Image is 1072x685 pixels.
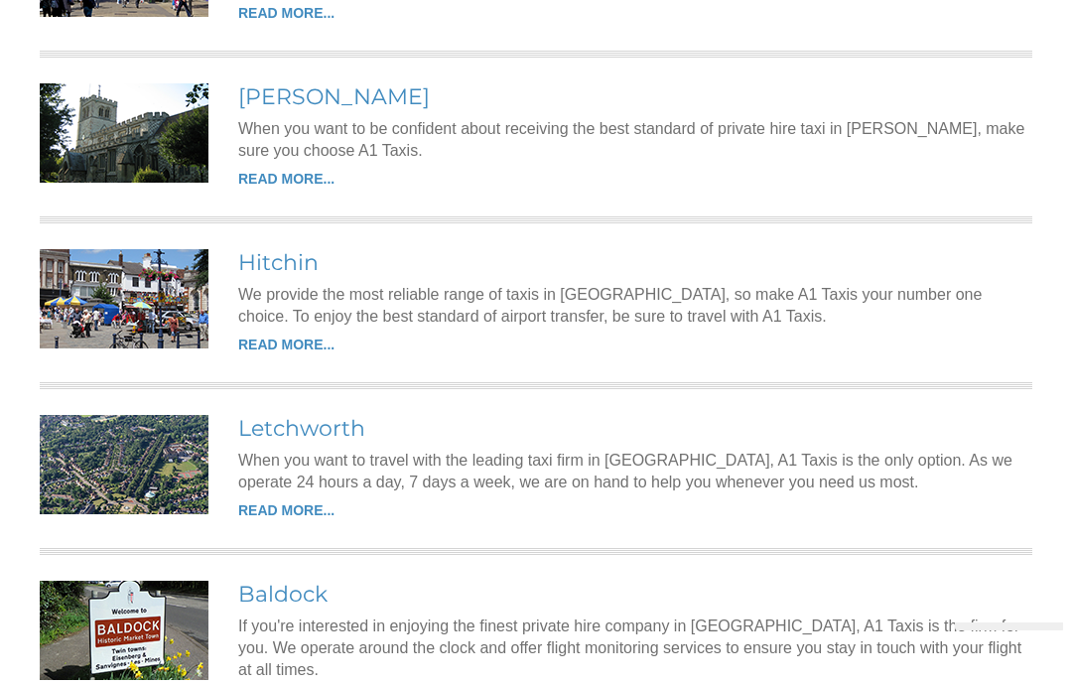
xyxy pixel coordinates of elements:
[40,83,208,183] img: Houghton Regis
[238,5,335,21] a: READ MORE...
[238,502,335,518] a: READ MORE...
[40,581,208,680] img: Baldock
[40,249,208,348] img: Hitchin
[238,118,1032,162] p: When you want to be confident about receiving the best standard of private hire taxi in [PERSON_N...
[238,581,328,608] a: Baldock
[238,249,319,276] a: Hitchin
[238,337,335,352] a: READ MORE...
[40,415,208,514] img: Letchworth
[238,284,1032,328] p: We provide the most reliable range of taxis in [GEOGRAPHIC_DATA], so make A1 Taxis your number on...
[238,83,430,110] a: [PERSON_NAME]
[947,622,1063,676] iframe: chat widget
[238,616,1032,681] p: If you're interested in enjoying the finest private hire company in [GEOGRAPHIC_DATA], A1 Taxis i...
[238,450,1032,493] p: When you want to travel with the leading taxi firm in [GEOGRAPHIC_DATA], A1 Taxis is the only opt...
[238,415,365,442] a: Letchworth
[238,171,335,187] a: READ MORE...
